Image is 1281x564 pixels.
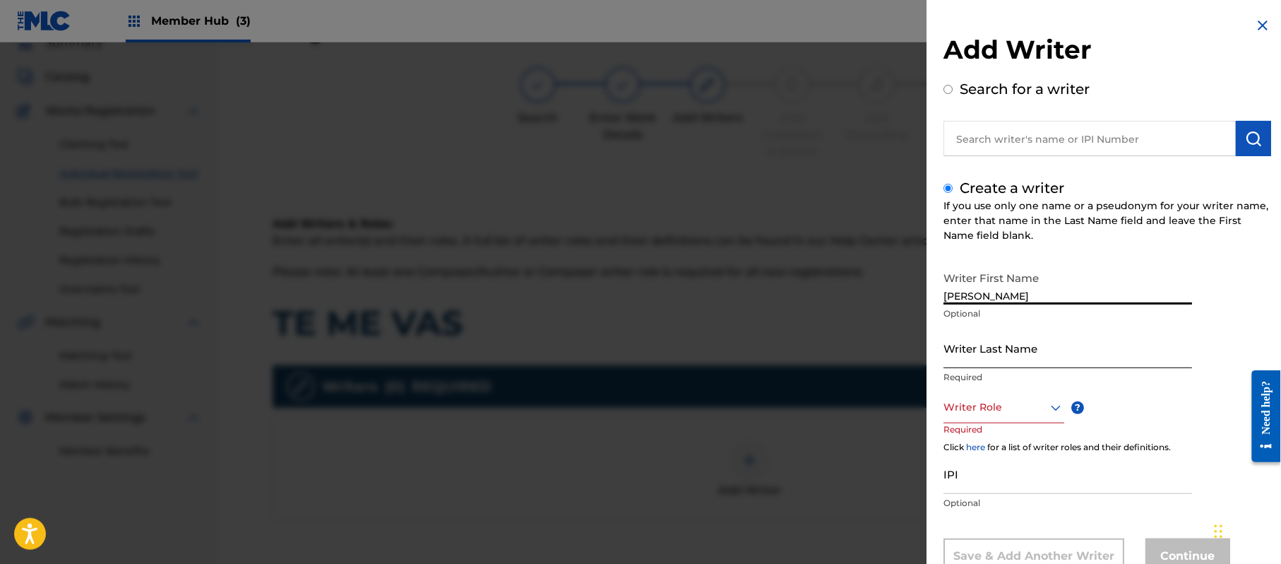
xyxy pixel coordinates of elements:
p: Required [943,423,997,455]
img: Search Works [1245,130,1262,147]
p: Optional [943,497,1192,510]
img: Top Rightsholders [126,13,143,30]
input: Search writer's name or IPI Number [943,121,1236,156]
span: (3) [236,14,251,28]
div: Drag [1215,510,1223,553]
a: here [966,442,985,452]
iframe: Chat Widget [1210,496,1281,564]
iframe: Resource Center [1241,360,1281,474]
p: Required [943,371,1192,384]
p: Optional [943,307,1192,320]
label: Create a writer [960,180,1064,196]
h2: Add Writer [943,34,1271,70]
label: Search for a writer [960,81,1090,98]
img: MLC Logo [17,11,71,31]
span: ? [1071,401,1084,414]
div: Click for a list of writer roles and their definitions. [943,441,1271,454]
div: If you use only one name or a pseudonym for your writer name, enter that name in the Last Name fi... [943,199,1271,243]
span: Member Hub [151,13,251,29]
